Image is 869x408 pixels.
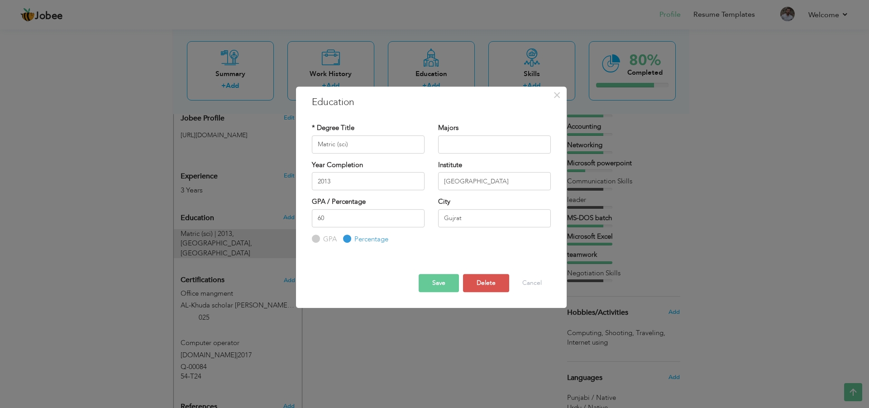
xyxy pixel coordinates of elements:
[438,197,450,206] label: City
[312,123,354,133] label: * Degree Title
[312,160,363,170] label: Year Completion
[438,123,458,133] label: Majors
[321,235,337,244] label: GPA
[181,209,295,258] div: Add your educational degree.
[312,96,551,109] h3: Education
[550,88,564,102] button: Close
[513,274,551,292] button: Cancel
[419,274,459,292] button: Save
[312,197,366,206] label: GPA / Percentage
[438,160,462,170] label: Institute
[553,87,561,103] span: ×
[352,235,388,244] label: Percentage
[463,274,509,292] button: Delete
